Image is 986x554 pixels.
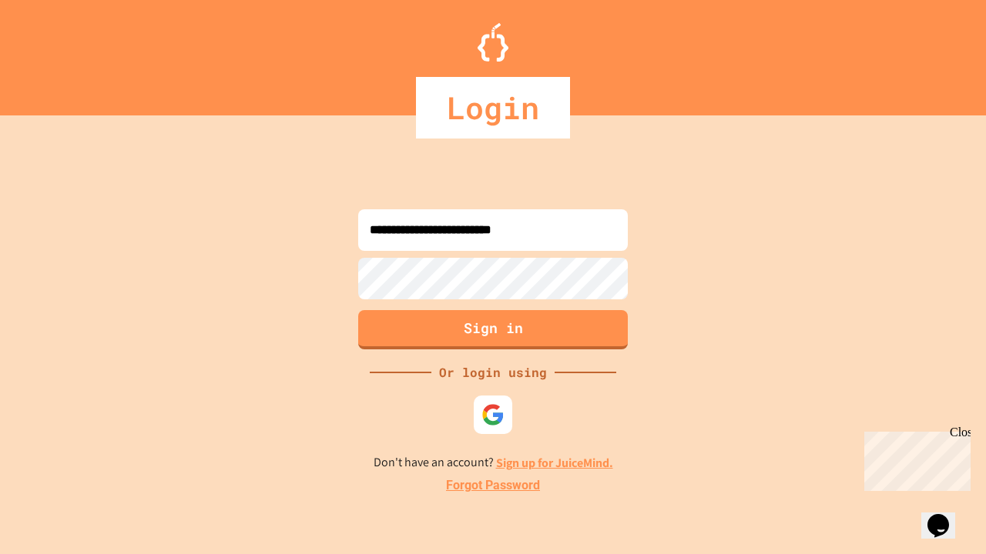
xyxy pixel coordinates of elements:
div: Login [416,77,570,138]
iframe: chat widget [858,426,971,491]
img: Logo.svg [478,23,508,62]
img: google-icon.svg [481,403,505,426]
a: Forgot Password [446,476,540,495]
iframe: chat widget [921,492,971,539]
div: Or login using [431,363,555,382]
p: Don't have an account? [374,453,613,472]
button: Sign in [358,310,628,349]
a: Sign up for JuiceMind. [496,455,613,471]
div: Chat with us now!Close [6,6,106,98]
